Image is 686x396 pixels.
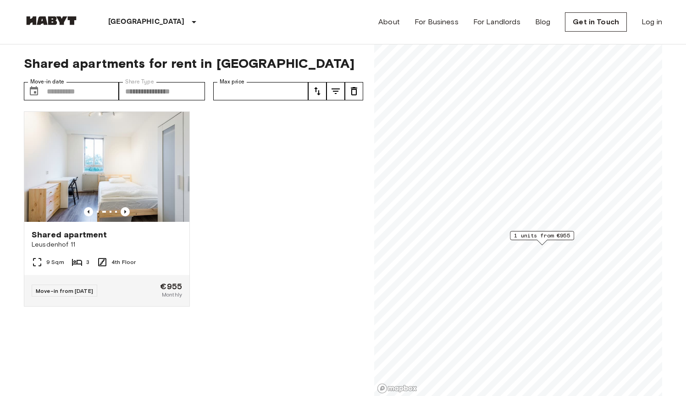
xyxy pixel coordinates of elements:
img: Marketing picture of unit NL-05-015-02M [24,112,189,222]
a: For Landlords [473,16,520,27]
a: Blog [535,16,551,27]
label: Max price [220,78,244,86]
span: €955 [160,282,182,291]
span: 3 [86,258,89,266]
label: Share Type [125,78,154,86]
span: Shared apartments for rent in [GEOGRAPHIC_DATA] [24,55,363,71]
span: Shared apartment [32,229,107,240]
img: Habyt [24,16,79,25]
span: 9 Sqm [46,258,64,266]
a: Mapbox logo [377,383,417,394]
span: Leusdenhof 11 [32,240,182,249]
span: Move-in from [DATE] [36,287,93,294]
a: Get in Touch [565,12,627,32]
span: 4th Floor [111,258,136,266]
button: tune [345,82,363,100]
a: Log in [642,16,662,27]
button: Previous image [121,207,130,216]
button: Previous image [84,207,93,216]
div: Map marker [510,231,574,245]
a: Previous imagePrevious imageShared apartmentLeusdenhof 119 Sqm34th FloorMove-in from [DATE]€955Mo... [24,111,190,307]
label: Move-in date [30,78,64,86]
p: [GEOGRAPHIC_DATA] [108,16,185,27]
span: 1 units from €955 [514,231,570,240]
a: For Business [415,16,459,27]
a: About [378,16,400,27]
button: tune [326,82,345,100]
button: Choose date [25,82,43,100]
span: Monthly [162,291,182,299]
button: tune [308,82,326,100]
